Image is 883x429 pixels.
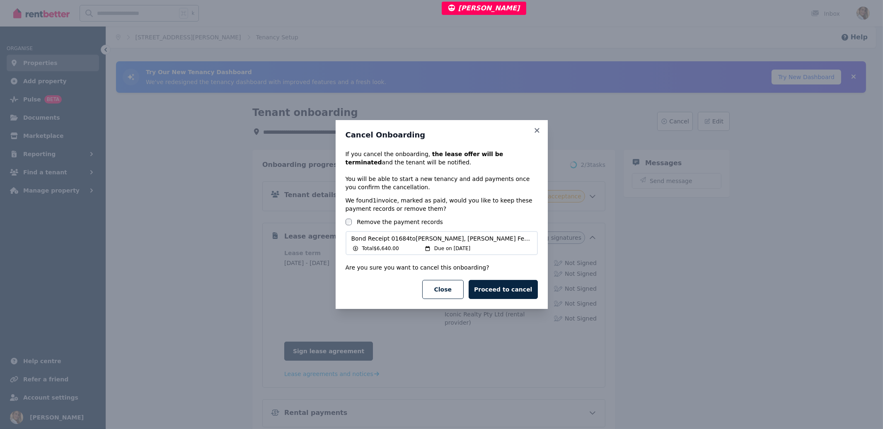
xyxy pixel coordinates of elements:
[469,280,537,299] button: Proceed to cancel
[362,245,399,252] span: Total $6,640.00
[357,218,443,226] label: Remove the payment records
[346,196,538,213] p: We found 1 invoice , marked as paid, would you like to keep these payment records or remove them?
[434,245,470,252] span: Due on [DATE]
[422,280,464,299] button: Close
[351,234,532,243] span: Bond Receipt 01684 to [PERSON_NAME], [PERSON_NAME] Ferrada [PERSON_NAME] [PERSON_NAME], [PERSON_N...
[346,150,538,166] p: If you cancel the onboarding, and the tenant will be notified.
[346,175,538,191] p: You will be able to start a new tenancy and add payments once you confirm the cancellation.
[346,263,538,272] p: Are you sure you want to cancel this onboarding?
[346,130,538,140] h3: Cancel Onboarding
